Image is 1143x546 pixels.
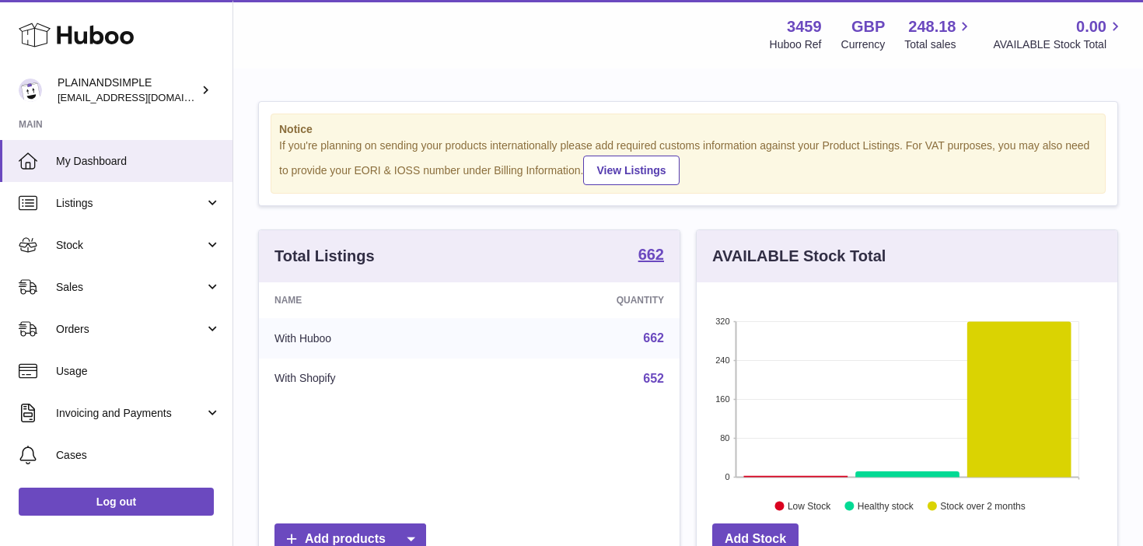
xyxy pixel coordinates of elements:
strong: 3459 [787,16,822,37]
td: With Shopify [259,359,486,399]
h3: Total Listings [274,246,375,267]
text: Healthy stock [858,500,914,511]
span: Listings [56,196,204,211]
span: 0.00 [1076,16,1106,37]
a: 662 [643,331,664,345]
div: If you're planning on sending your products internationally please add required customs informati... [279,138,1097,185]
a: 652 [643,372,664,385]
th: Quantity [486,282,680,318]
strong: 662 [638,247,664,262]
span: Sales [56,280,204,295]
text: 0 [725,472,729,481]
a: View Listings [583,156,679,185]
span: [EMAIL_ADDRESS][DOMAIN_NAME] [58,91,229,103]
span: Invoicing and Payments [56,406,204,421]
span: Orders [56,322,204,337]
a: 662 [638,247,664,265]
span: Stock [56,238,204,253]
span: Cases [56,448,221,463]
a: 248.18 Total sales [904,16,973,52]
a: 0.00 AVAILABLE Stock Total [993,16,1124,52]
h3: AVAILABLE Stock Total [712,246,886,267]
div: Huboo Ref [770,37,822,52]
img: duco@plainandsimple.com [19,79,42,102]
div: PLAINANDSIMPLE [58,75,197,105]
div: Currency [841,37,886,52]
text: 80 [720,433,729,443]
span: 248.18 [908,16,956,37]
text: 160 [715,394,729,404]
a: Log out [19,488,214,516]
strong: Notice [279,122,1097,137]
text: 240 [715,355,729,365]
text: 320 [715,317,729,326]
strong: GBP [851,16,885,37]
span: AVAILABLE Stock Total [993,37,1124,52]
span: Total sales [904,37,973,52]
text: Low Stock [788,500,831,511]
span: Usage [56,364,221,379]
td: With Huboo [259,318,486,359]
th: Name [259,282,486,318]
span: My Dashboard [56,154,221,169]
text: Stock over 2 months [940,500,1025,511]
